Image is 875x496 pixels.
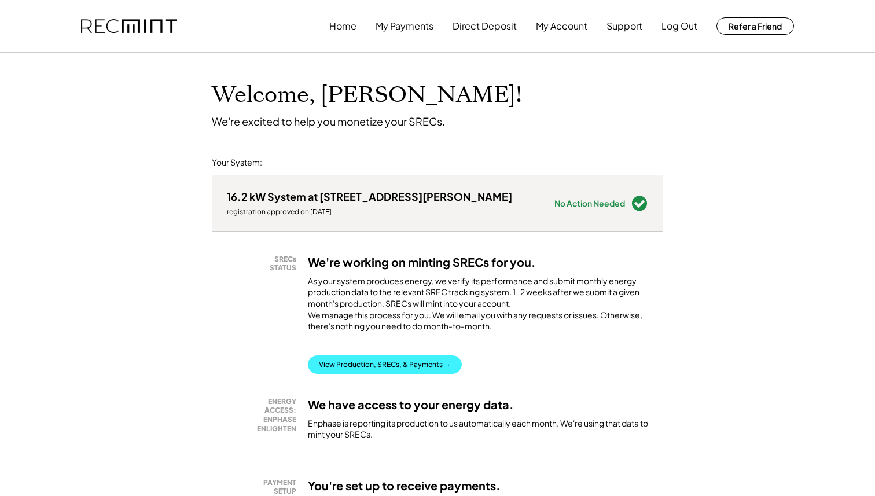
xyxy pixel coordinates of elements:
button: Home [329,14,356,38]
button: Direct Deposit [453,14,517,38]
div: Enphase is reporting its production to us automatically each month. We're using that data to mint... [308,418,648,440]
div: As your system produces energy, we verify its performance and submit monthly energy production da... [308,275,648,338]
div: PAYMENT SETUP [233,478,296,496]
button: My Account [536,14,587,38]
button: Support [606,14,642,38]
div: We're excited to help you monetize your SRECs. [212,115,445,128]
div: 16.2 kW System at [STREET_ADDRESS][PERSON_NAME] [227,190,512,203]
div: No Action Needed [554,199,625,207]
div: SRECs STATUS [233,255,296,273]
div: registration approved on [DATE] [227,207,512,216]
h3: We have access to your energy data. [308,397,514,412]
h3: We're working on minting SRECs for you. [308,255,536,270]
button: Log Out [661,14,697,38]
button: View Production, SRECs, & Payments → [308,355,462,374]
button: Refer a Friend [716,17,794,35]
button: My Payments [376,14,433,38]
img: recmint-logotype%403x.png [81,19,177,34]
h3: You're set up to receive payments. [308,478,501,493]
div: Your System: [212,157,262,168]
div: ENERGY ACCESS: ENPHASE ENLIGHTEN [233,397,296,433]
h1: Welcome, [PERSON_NAME]! [212,82,522,109]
